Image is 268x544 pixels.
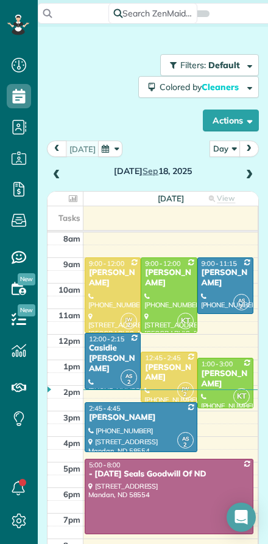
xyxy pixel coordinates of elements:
[203,110,259,131] button: Actions
[182,385,189,392] span: JW
[121,377,136,388] small: 2
[145,354,180,362] span: 12:45 - 2:45
[201,369,250,389] div: [PERSON_NAME]
[66,141,99,157] button: [DATE]
[88,343,137,374] div: Casidie [PERSON_NAME]
[58,336,80,346] span: 12pm
[63,413,80,422] span: 3pm
[233,388,250,405] span: KT
[213,194,235,215] span: View week
[125,372,132,379] span: AS
[160,54,259,76] button: Filters: Default
[143,166,158,176] span: Sep
[58,310,80,320] span: 11am
[160,82,243,92] span: Colored by
[201,268,250,288] div: [PERSON_NAME]
[88,268,137,288] div: [PERSON_NAME]
[158,194,184,203] span: [DATE]
[202,259,237,268] span: 9:00 - 11:15
[58,213,80,223] span: Tasks
[18,273,35,285] span: New
[202,82,241,92] span: Cleaners
[227,503,256,532] div: Open Intercom Messenger
[177,313,194,329] span: KT
[121,319,136,331] small: 2
[68,167,238,176] h2: [DATE] 18, 2025
[210,141,240,157] button: Day
[89,259,124,268] span: 9:00 - 12:00
[238,297,245,304] span: AS
[88,413,194,423] div: [PERSON_NAME]
[154,54,259,76] a: Filters: Default
[178,389,193,400] small: 2
[125,316,133,323] span: JW
[63,515,80,525] span: 7pm
[63,259,80,269] span: 9am
[63,361,80,371] span: 1pm
[63,234,80,243] span: 8am
[144,268,193,288] div: [PERSON_NAME]
[63,438,80,448] span: 4pm
[144,363,193,383] div: [PERSON_NAME]
[180,60,206,71] span: Filters:
[63,489,80,499] span: 6pm
[89,335,124,343] span: 12:00 - 2:15
[63,464,80,473] span: 5pm
[178,439,193,451] small: 2
[63,387,80,397] span: 2pm
[89,404,121,413] span: 2:45 - 4:45
[89,461,121,469] span: 5:00 - 8:00
[182,435,189,442] span: AS
[88,469,250,479] div: - [DATE] Seals Goodwill Of ND
[208,60,241,71] span: Default
[138,76,259,98] button: Colored byCleaners
[58,285,80,295] span: 10am
[202,360,233,368] span: 1:00 - 3:00
[145,259,180,268] span: 9:00 - 12:00
[47,141,67,157] button: prev
[239,141,259,157] button: next
[234,301,249,313] small: 2
[18,304,35,316] span: New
